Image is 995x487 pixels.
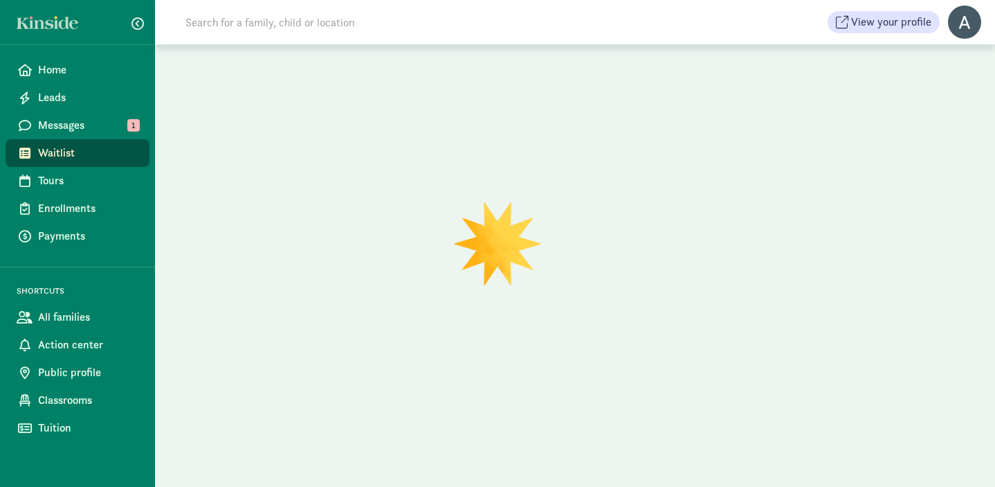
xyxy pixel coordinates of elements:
span: View your profile [851,14,931,30]
span: Tours [38,172,138,189]
a: Public profile [6,359,149,387]
a: Tours [6,167,149,195]
span: Tuition [38,420,138,436]
a: Tuition [6,414,149,442]
a: Waitlist [6,139,149,167]
a: Classrooms [6,387,149,414]
span: Payments [38,228,138,245]
span: Classrooms [38,392,138,409]
span: Home [38,62,138,78]
a: Payments [6,222,149,250]
input: Search for a family, child or location [177,8,565,36]
span: Leads [38,89,138,106]
span: All families [38,309,138,326]
a: All families [6,303,149,331]
a: Leads [6,84,149,112]
button: View your profile [828,11,940,33]
a: Home [6,56,149,84]
span: Messages [38,117,138,134]
span: Waitlist [38,145,138,161]
span: Public profile [38,364,138,381]
a: Messages 1 [6,112,149,139]
a: Enrollments [6,195,149,222]
span: Action center [38,337,138,353]
a: Action center [6,331,149,359]
span: 1 [127,119,140,132]
span: Enrollments [38,200,138,217]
